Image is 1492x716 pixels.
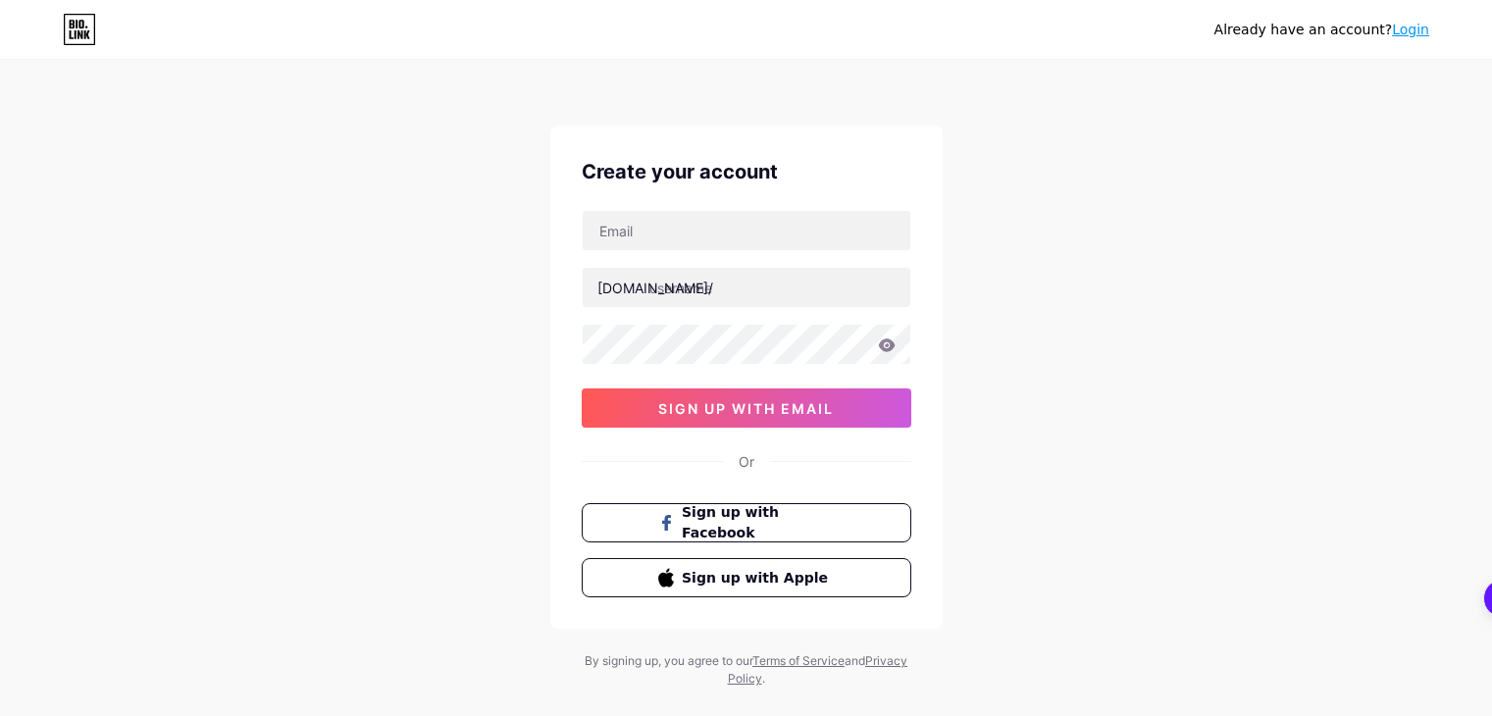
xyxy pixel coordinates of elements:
[752,653,845,668] a: Terms of Service
[582,157,911,186] div: Create your account
[583,211,910,250] input: Email
[682,568,834,588] span: Sign up with Apple
[582,503,911,542] button: Sign up with Facebook
[739,451,754,472] div: Or
[1392,22,1429,37] a: Login
[580,652,913,688] div: By signing up, you agree to our and .
[582,558,911,597] button: Sign up with Apple
[582,388,911,428] button: sign up with email
[1214,20,1429,40] div: Already have an account?
[583,268,910,307] input: username
[682,502,834,543] span: Sign up with Facebook
[658,400,834,417] span: sign up with email
[597,278,713,298] div: [DOMAIN_NAME]/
